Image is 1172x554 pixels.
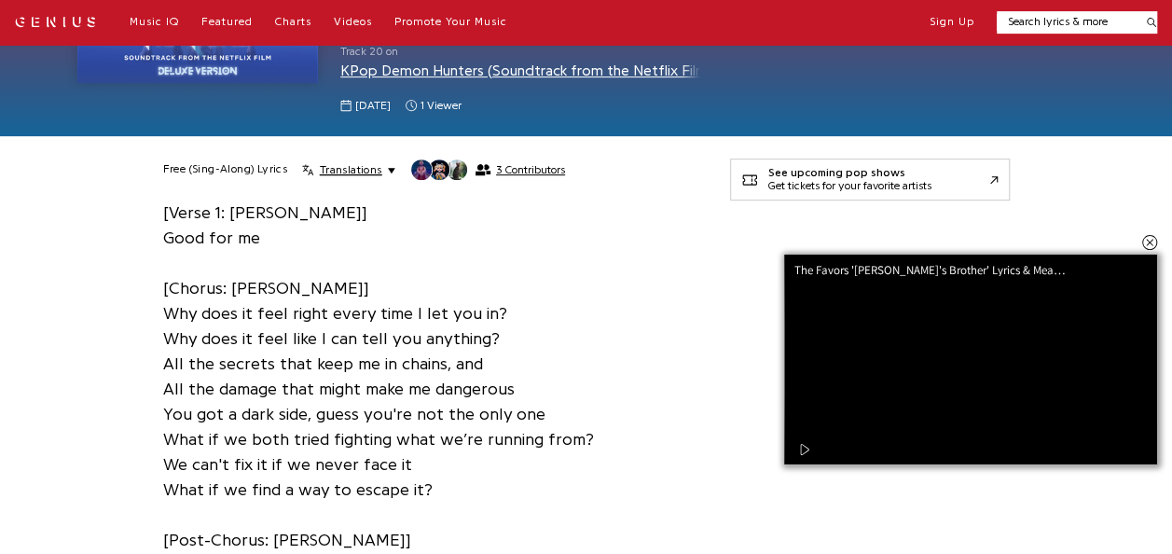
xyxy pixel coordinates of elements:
[394,16,507,27] span: Promote Your Music
[334,15,372,30] a: Videos
[496,163,565,176] span: 3 Contributors
[768,167,931,180] div: See upcoming pop shows
[406,98,462,114] span: 1 viewer
[730,227,1010,460] iframe: Advertisement
[130,15,179,30] a: Music IQ
[794,264,1083,276] div: The Favors '[PERSON_NAME]'s Brother' Lyrics & Meaning | Genius Verified
[201,15,253,30] a: Featured
[201,16,253,27] span: Featured
[355,98,391,114] span: [DATE]
[730,159,1010,201] a: See upcoming pop showsGet tickets for your favorite artists
[302,162,394,177] button: Translations
[340,44,700,60] span: Track 20 on
[340,63,833,78] a: KPop Demon Hunters (Soundtrack from the Netflix Film / Deluxe Version)
[320,162,382,177] span: Translations
[275,15,311,30] a: Charts
[163,162,288,177] h2: Free (Sing-Along) Lyrics
[930,15,974,30] button: Sign Up
[394,15,507,30] a: Promote Your Music
[410,159,565,181] button: 3 Contributors
[334,16,372,27] span: Videos
[997,14,1136,30] input: Search lyrics & more
[130,16,179,27] span: Music IQ
[421,98,462,114] span: 1 viewer
[275,16,311,27] span: Charts
[768,180,931,193] div: Get tickets for your favorite artists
